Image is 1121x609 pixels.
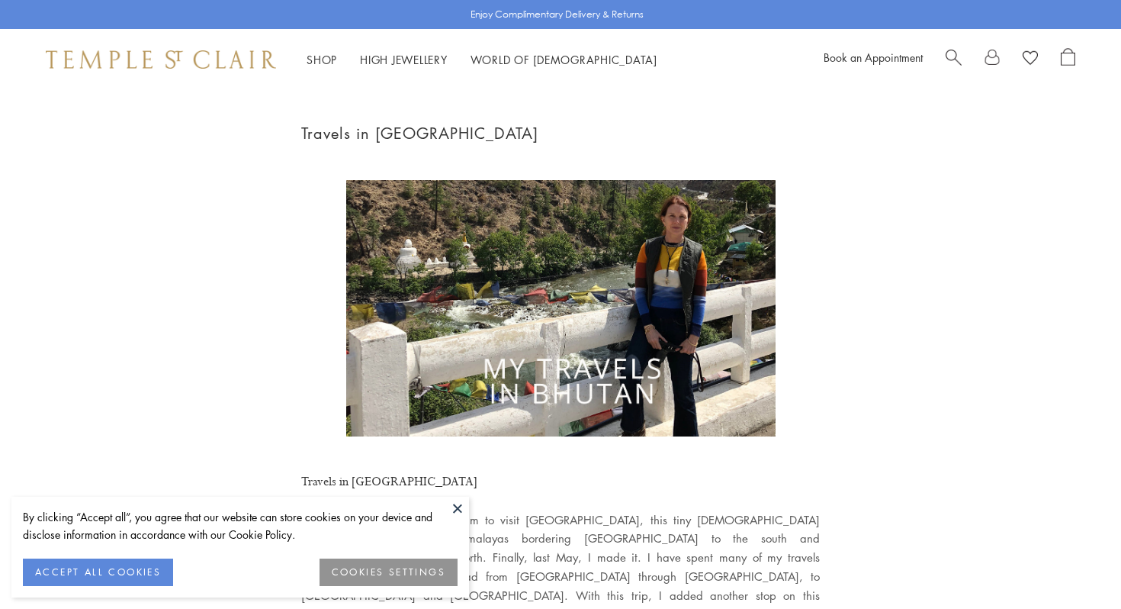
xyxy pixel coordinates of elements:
a: View Wishlist [1023,48,1038,71]
button: ACCEPT ALL COOKIES [23,559,173,586]
h1: Travels in [GEOGRAPHIC_DATA] [301,121,820,146]
a: World of [DEMOGRAPHIC_DATA]World of [DEMOGRAPHIC_DATA] [471,52,657,67]
p: Enjoy Complimentary Delivery & Returns [471,7,644,22]
nav: Main navigation [307,50,657,69]
a: Open Shopping Bag [1061,48,1075,71]
a: Book an Appointment [824,50,923,65]
div: By clicking “Accept all”, you agree that our website can store cookies on your device and disclos... [23,508,458,543]
a: Search [946,48,962,71]
a: High JewelleryHigh Jewellery [360,52,448,67]
h3: Travels in [GEOGRAPHIC_DATA] [301,471,820,494]
button: COOKIES SETTINGS [320,559,458,586]
img: Temple St. Clair [46,50,276,69]
iframe: Gorgias live chat messenger [1045,537,1106,594]
a: ShopShop [307,52,337,67]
